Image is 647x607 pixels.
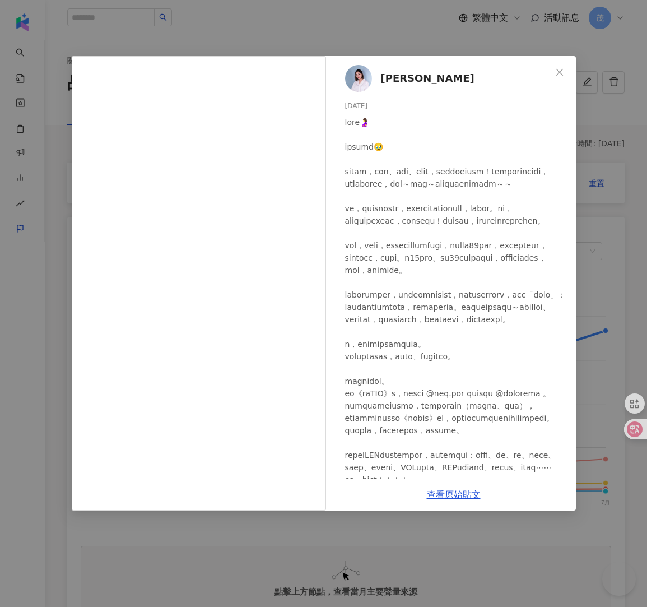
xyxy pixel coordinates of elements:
a: 查看原始貼文 [427,489,481,500]
span: close [555,68,564,77]
button: Close [548,61,571,84]
a: KOL Avatar[PERSON_NAME] [345,65,551,92]
img: KOL Avatar [345,65,372,92]
span: [PERSON_NAME] [381,71,474,86]
div: [DATE] [345,101,567,112]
